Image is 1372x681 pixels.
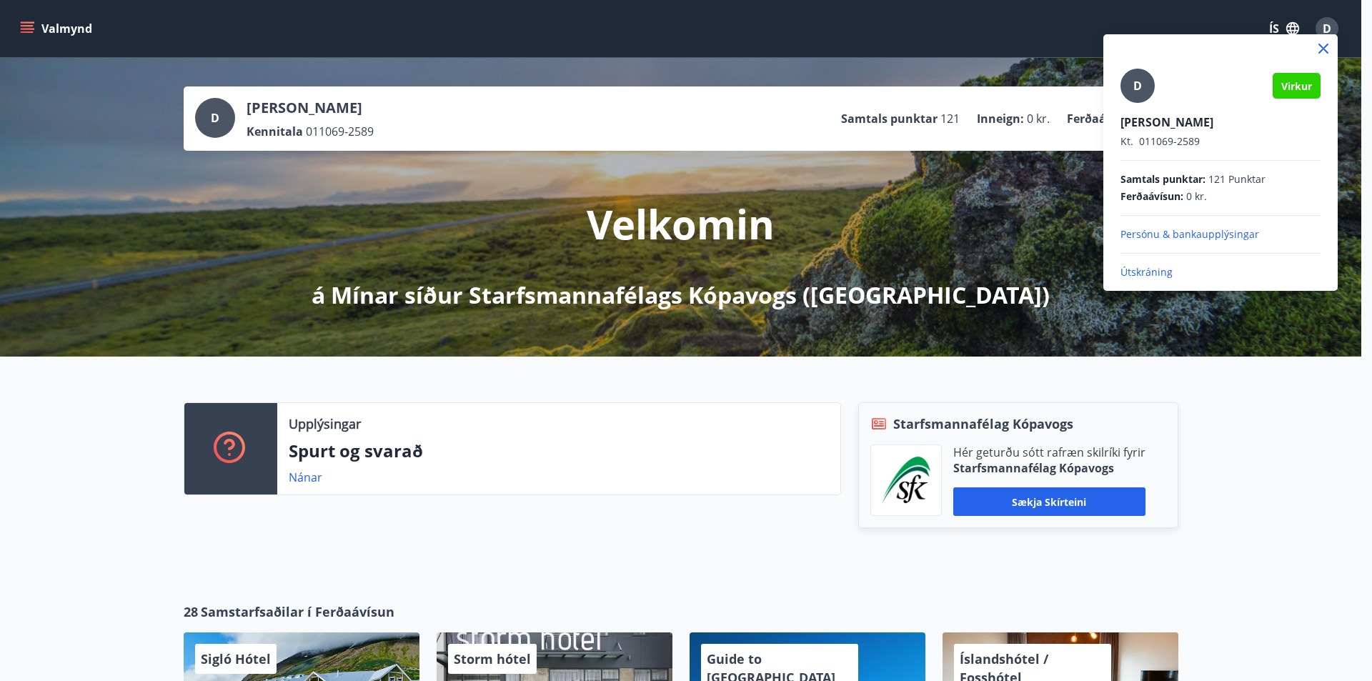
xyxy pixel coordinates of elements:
p: [PERSON_NAME] [1120,114,1321,130]
span: 0 kr. [1186,189,1207,204]
span: Kt. [1120,134,1133,148]
p: Útskráning [1120,265,1321,279]
span: Ferðaávísun : [1120,189,1183,204]
span: 121 Punktar [1208,172,1266,187]
span: Samtals punktar : [1120,172,1206,187]
p: Persónu & bankaupplýsingar [1120,227,1321,242]
span: Virkur [1281,79,1312,93]
span: D [1133,78,1142,94]
p: 011069-2589 [1120,134,1321,149]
